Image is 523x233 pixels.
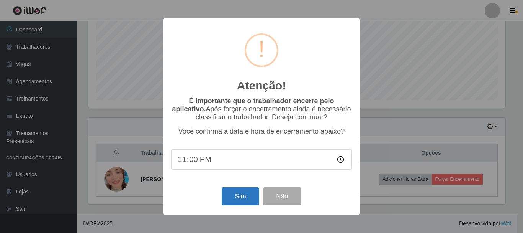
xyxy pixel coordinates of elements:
b: É importante que o trabalhador encerre pelo aplicativo. [172,97,334,113]
p: Você confirma a data e hora de encerramento abaixo? [171,127,352,136]
p: Após forçar o encerramento ainda é necessário classificar o trabalhador. Deseja continuar? [171,97,352,121]
button: Não [263,187,301,205]
h2: Atenção! [237,79,286,93]
button: Sim [222,187,259,205]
